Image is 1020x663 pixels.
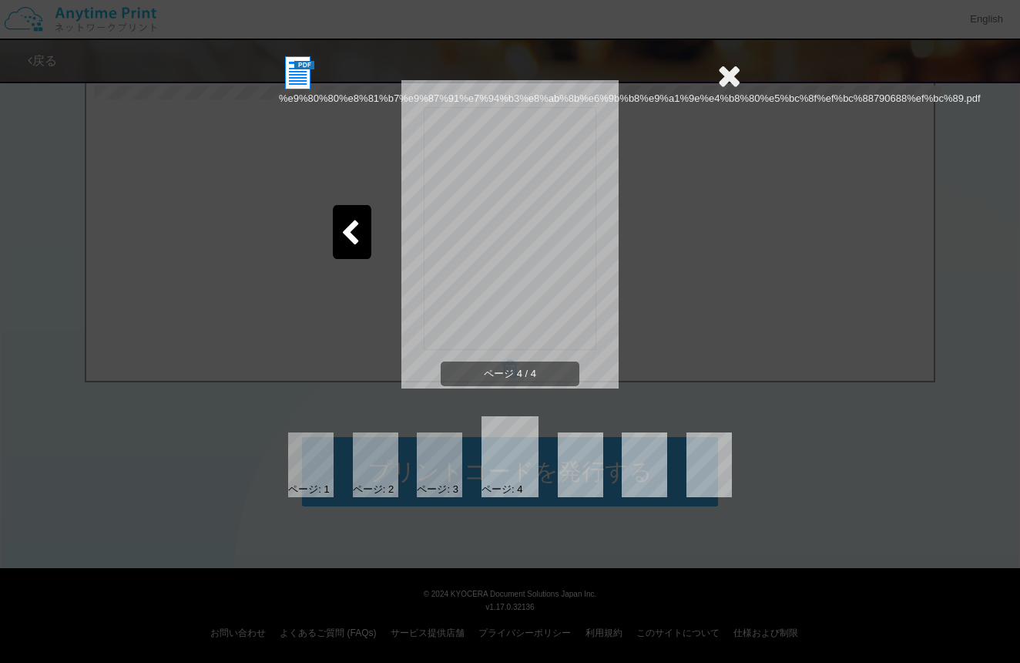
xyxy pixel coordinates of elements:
div: ページ: 4 [481,483,522,497]
div: ページ: 1 [288,483,329,497]
div: ページ: 3 [417,483,458,497]
span: ページ 4 / 4 [441,362,579,387]
div: ページ: 2 [353,483,394,497]
span: %e9%80%80%e8%81%b7%e9%87%91%e7%94%b3%e8%ab%8b%e6%9b%b8%e9%a1%9e%e4%b8%80%e5%bc%8f%ef%bc%88790688%... [279,93,981,104]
